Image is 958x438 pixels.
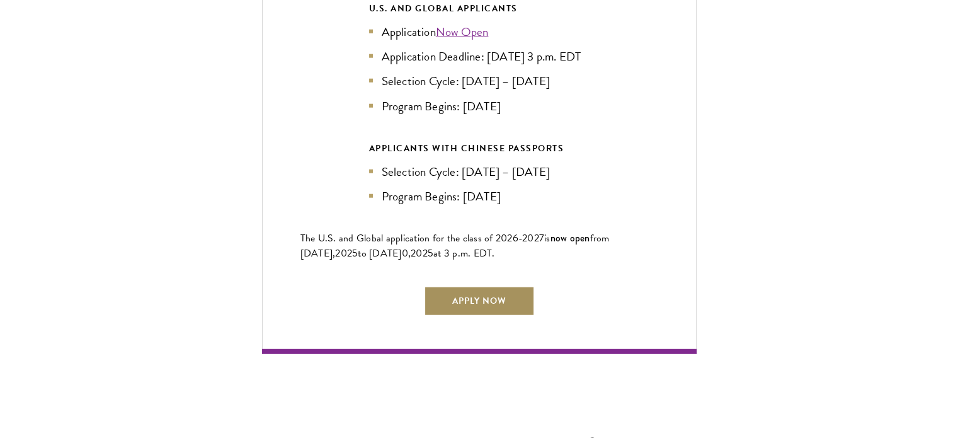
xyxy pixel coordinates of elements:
[408,246,411,261] span: ,
[335,246,352,261] span: 202
[300,231,610,261] span: from [DATE],
[369,163,590,181] li: Selection Cycle: [DATE] – [DATE]
[433,246,495,261] span: at 3 p.m. EDT.
[369,187,590,205] li: Program Begins: [DATE]
[369,1,590,16] div: U.S. and Global Applicants
[428,246,433,261] span: 5
[352,246,358,261] span: 5
[411,246,428,261] span: 202
[402,246,408,261] span: 0
[550,231,590,245] span: now open
[300,231,513,246] span: The U.S. and Global application for the class of 202
[358,246,401,261] span: to [DATE]
[369,23,590,41] li: Application
[544,231,550,246] span: is
[369,141,590,156] div: APPLICANTS WITH CHINESE PASSPORTS
[424,286,535,316] a: Apply Now
[369,72,590,90] li: Selection Cycle: [DATE] – [DATE]
[369,97,590,115] li: Program Begins: [DATE]
[369,47,590,66] li: Application Deadline: [DATE] 3 p.m. EDT
[436,23,489,41] a: Now Open
[518,231,539,246] span: -202
[539,231,544,246] span: 7
[513,231,518,246] span: 6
